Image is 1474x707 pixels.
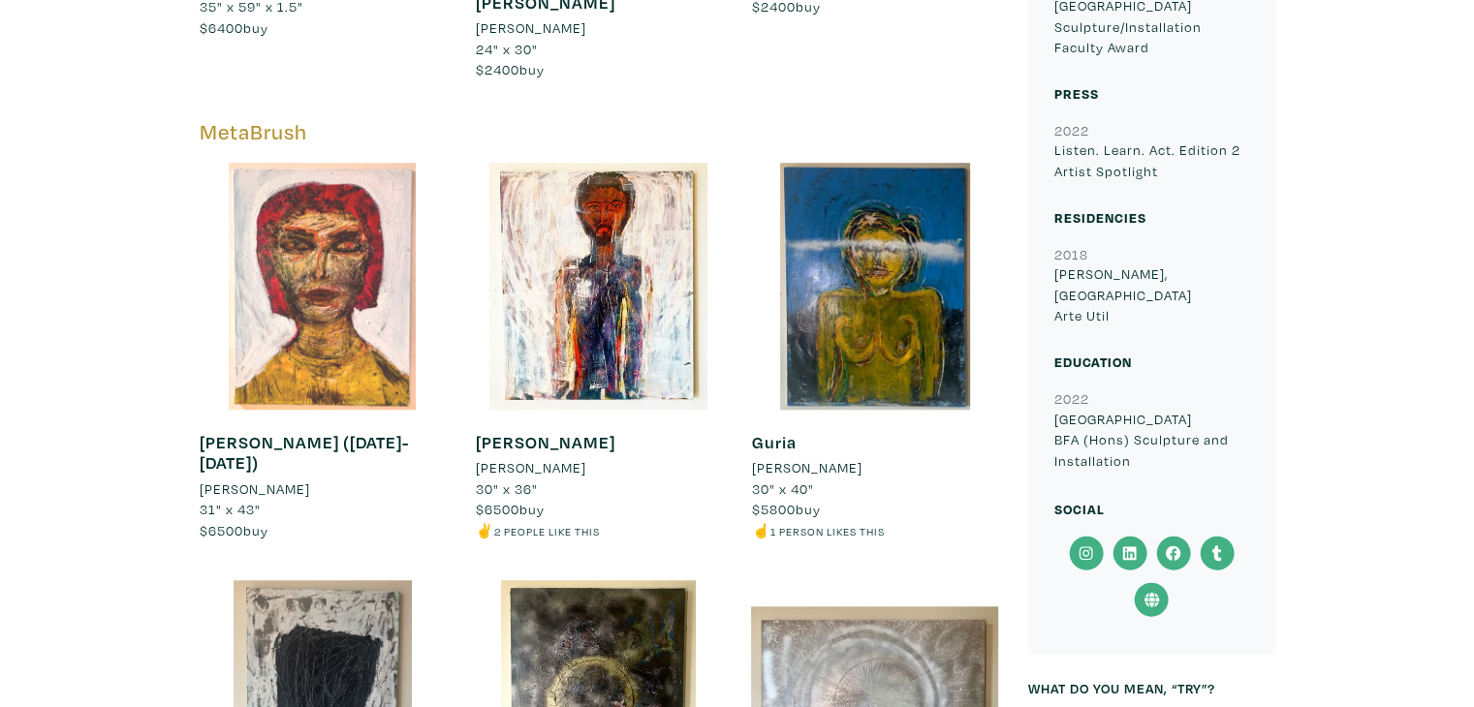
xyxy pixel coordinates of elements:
[200,18,243,37] span: $6400
[475,17,585,39] li: [PERSON_NAME]
[1054,389,1089,408] small: 2022
[475,457,585,478] li: [PERSON_NAME]
[475,60,544,78] span: buy
[1054,84,1099,103] small: Press
[200,119,999,145] h5: MetaBrush
[1054,139,1249,181] p: Listen. Learn. Act. Edition 2 Artist Spotlight
[751,500,795,518] span: $5800
[475,17,722,39] a: [PERSON_NAME]
[751,457,862,478] li: [PERSON_NAME]
[200,521,268,539] span: buy
[1028,680,1275,696] h6: What do you mean, “try”?
[200,521,243,539] span: $6500
[1054,208,1146,227] small: Residencies
[200,478,310,500] li: [PERSON_NAME]
[200,478,447,500] a: [PERSON_NAME]
[751,479,813,498] span: 30" x 40"
[475,40,537,58] span: 24" x 30"
[1054,353,1132,371] small: Education
[475,457,722,478] a: [PERSON_NAME]
[751,431,796,453] a: Guria
[769,524,884,538] small: 1 person likes this
[751,520,998,541] li: ☝️
[200,431,409,475] a: [PERSON_NAME] ([DATE]-[DATE])
[1054,245,1088,263] small: 2018
[475,431,614,453] a: [PERSON_NAME]
[200,18,268,37] span: buy
[751,457,998,478] a: [PERSON_NAME]
[200,500,261,518] span: 31" x 43"
[493,524,599,538] small: 2 people like this
[1054,121,1089,139] small: 2022
[1054,263,1249,326] p: [PERSON_NAME], [GEOGRAPHIC_DATA] Arte Util
[751,500,820,518] span: buy
[475,500,544,518] span: buy
[1054,500,1105,518] small: Social
[1054,409,1249,472] p: [GEOGRAPHIC_DATA] BFA (Hons) Sculpture and Installation
[475,500,518,518] span: $6500
[475,60,518,78] span: $2400
[475,520,722,541] li: ✌️
[475,479,537,498] span: 30" x 36"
